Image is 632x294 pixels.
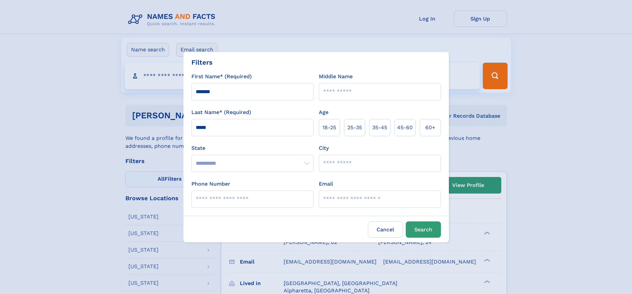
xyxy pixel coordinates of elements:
span: 60+ [425,124,435,132]
label: Phone Number [191,180,230,188]
button: Search [406,221,441,238]
label: State [191,144,314,152]
label: Middle Name [319,73,353,81]
span: 25‑35 [347,124,362,132]
label: First Name* (Required) [191,73,252,81]
label: Email [319,180,333,188]
label: Cancel [368,221,403,238]
span: 18‑25 [322,124,336,132]
div: Filters [191,57,213,67]
span: 35‑45 [372,124,387,132]
span: 45‑60 [397,124,413,132]
label: Last Name* (Required) [191,108,251,116]
label: City [319,144,329,152]
label: Age [319,108,328,116]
